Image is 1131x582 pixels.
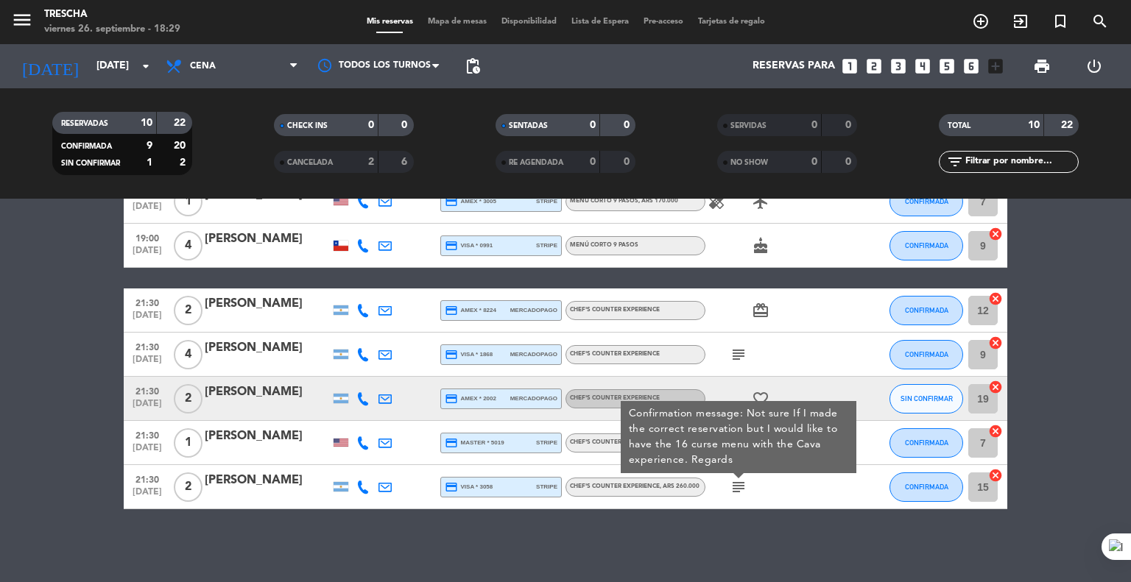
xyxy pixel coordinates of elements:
[536,482,557,491] span: stripe
[962,57,981,76] i: looks_6
[11,50,89,82] i: [DATE]
[730,478,747,496] i: subject
[811,157,817,167] strong: 0
[287,122,328,129] span: CHECK INS
[445,195,458,208] i: credit_card
[691,18,772,26] span: Tarjetas de regalo
[445,392,458,405] i: credit_card
[174,340,202,369] span: 4
[509,159,563,166] span: RE AGENDADA
[420,18,494,26] span: Mapa de mesas
[174,118,188,128] strong: 22
[730,346,747,363] i: subject
[905,241,948,249] span: CONFIRMADA
[445,392,496,405] span: amex * 2002
[638,198,678,204] span: , ARS 170.000
[445,436,458,450] i: credit_card
[1028,120,1040,130] strong: 10
[368,157,374,167] strong: 2
[509,122,548,129] span: SENTADAS
[129,399,166,416] span: [DATE]
[129,487,166,504] span: [DATE]
[205,338,330,358] div: [PERSON_NAME]
[570,395,660,401] span: Chef's Counter Experience
[464,57,482,75] span: pending_actions
[1061,120,1076,130] strong: 22
[61,143,112,150] span: CONFIRMADA
[129,470,166,487] span: 21:30
[401,120,410,130] strong: 0
[11,9,33,36] button: menu
[129,443,166,460] span: [DATE]
[840,57,859,76] i: looks_one
[44,7,180,22] div: Trescha
[137,57,155,75] i: arrow_drop_down
[174,231,202,260] span: 4
[174,472,202,502] span: 2
[445,239,458,252] i: credit_card
[510,349,557,359] span: mercadopago
[129,229,166,246] span: 19:00
[61,160,120,167] span: SIN CONFIRMAR
[570,242,638,248] span: Menú corto 9 pasos
[753,60,835,72] span: Reservas para
[401,157,410,167] strong: 6
[1051,13,1069,30] i: turned_in_not
[752,390,769,408] i: favorite_border
[946,153,964,171] i: filter_list
[445,480,493,494] span: visa * 3058
[129,202,166,219] span: [DATE]
[536,196,557,206] span: stripe
[988,468,1003,483] i: cancel
[570,483,700,489] span: Chef's Counter Experience
[1033,57,1051,75] span: print
[752,193,769,210] i: airplanemode_active
[129,382,166,399] span: 21:30
[205,471,330,490] div: [PERSON_NAME]
[905,350,948,358] span: CONFIRMADA
[845,157,854,167] strong: 0
[570,439,700,445] span: Chef's Counter Experience
[190,61,216,71] span: Cena
[988,336,1003,350] i: cancel
[636,18,691,26] span: Pre-acceso
[570,307,660,313] span: Chef's Counter Experience
[536,241,557,250] span: stripe
[1068,44,1120,88] div: LOG OUT
[948,122,970,129] span: TOTAL
[590,157,596,167] strong: 0
[937,57,956,76] i: looks_5
[889,428,963,458] button: CONFIRMADA
[129,246,166,263] span: [DATE]
[845,120,854,130] strong: 0
[660,483,700,489] span: , ARS 260.000
[889,340,963,369] button: CONFIRMADA
[174,141,188,151] strong: 20
[889,231,963,260] button: CONFIRMADA
[147,141,152,151] strong: 9
[174,384,202,414] span: 2
[205,383,330,402] div: [PERSON_NAME]
[141,118,152,128] strong: 10
[864,57,884,76] i: looks_two
[510,394,557,403] span: mercadopago
[61,120,108,127] span: RESERVADAS
[988,380,1003,394] i: cancel
[889,384,963,414] button: SIN CONFIRMAR
[1091,13,1109,30] i: search
[174,296,202,325] span: 2
[730,159,768,166] span: NO SHOW
[964,154,1078,170] input: Filtrar por nombre...
[889,296,963,325] button: CONFIRMADA
[445,239,493,252] span: visa * 0991
[590,120,596,130] strong: 0
[624,157,633,167] strong: 0
[905,306,948,314] span: CONFIRMADA
[972,13,990,30] i: add_circle_outline
[205,230,330,249] div: [PERSON_NAME]
[889,472,963,502] button: CONFIRMADA
[445,304,458,317] i: credit_card
[445,480,458,494] i: credit_card
[445,348,458,361] i: credit_card
[905,197,948,205] span: CONFIRMADA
